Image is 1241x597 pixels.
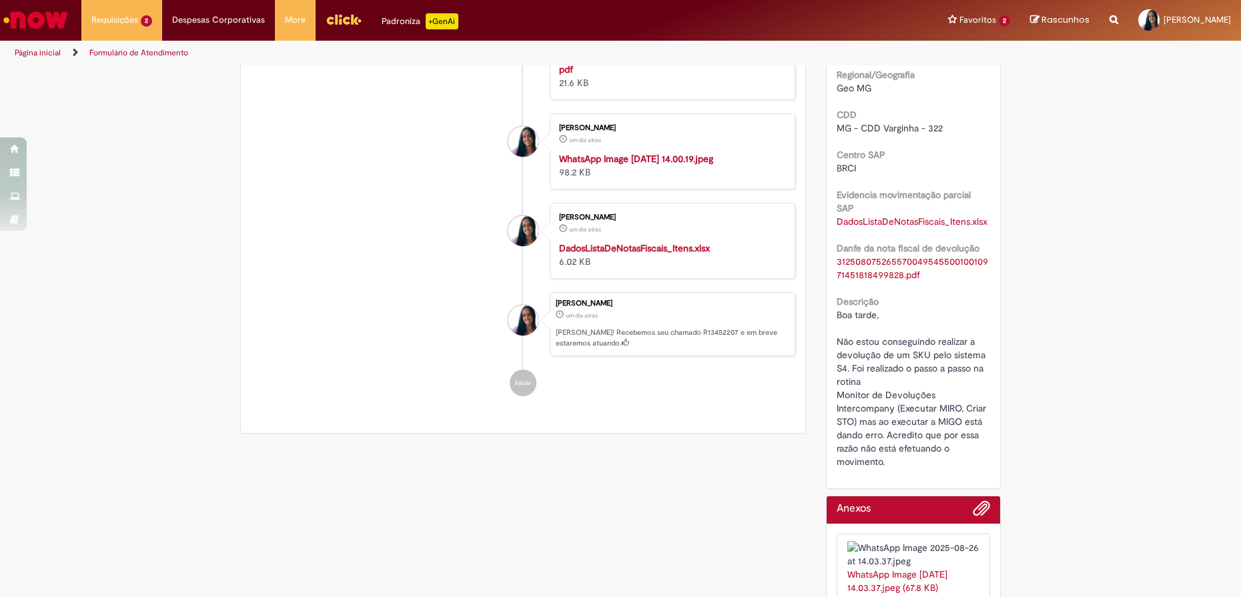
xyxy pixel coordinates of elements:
div: 21.6 KB [559,49,781,89]
span: [PERSON_NAME] [1164,14,1231,25]
a: Rascunhos [1030,14,1090,27]
img: click_logo_yellow_360x200.png [326,9,362,29]
time: 27/08/2025 12:24:59 [566,312,598,320]
div: Padroniza [382,13,458,29]
li: Maria Eduarda Resende Giarola [251,292,795,356]
span: Boa tarde, Não estou conseguindo realizar a devolução de um SKU pelo sistema S4. Foi realizado o ... [837,309,989,468]
button: Adicionar anexos [973,500,990,524]
a: Formulário de Atendimento [89,47,188,58]
a: 31250807526557004954550010010971451818499828.pdf [559,50,780,75]
b: Danfe da nota fiscal de devolução [837,242,979,254]
span: Geo MG [837,82,871,94]
span: um dia atrás [569,136,601,144]
span: um dia atrás [566,312,598,320]
b: Regional/Geografia [837,69,915,81]
p: +GenAi [426,13,458,29]
span: Despesas Corporativas [172,13,265,27]
div: [PERSON_NAME] [559,124,781,132]
b: Evidencia movimentação parcial SAP [837,189,971,214]
div: [PERSON_NAME] [556,300,788,308]
div: Maria Eduarda Resende Giarola [508,126,538,157]
a: Download de 31250807526557004954550010010971451818499828.pdf [837,255,988,281]
b: Centro SAP [837,149,885,161]
img: ServiceNow [1,7,70,33]
ul: Trilhas de página [10,41,817,65]
span: um dia atrás [569,225,601,233]
div: [PERSON_NAME] [559,213,781,221]
span: 2 [999,15,1010,27]
a: DadosListaDeNotasFiscais_Itens.xlsx [559,242,710,254]
time: 27/08/2025 12:19:08 [569,225,601,233]
time: 27/08/2025 12:19:13 [569,136,601,144]
b: CDD [837,109,857,121]
a: WhatsApp Image [DATE] 14.03.37.jpeg (67.8 KB) [847,568,947,594]
img: WhatsApp Image 2025-08-26 at 14.03.37.jpeg [847,541,980,568]
a: Página inicial [15,47,61,58]
div: Maria Eduarda Resende Giarola [508,215,538,246]
span: BRCI [837,162,856,174]
span: Rascunhos [1042,13,1090,26]
div: 98.2 KB [559,152,781,179]
b: Descrição [837,295,879,308]
span: More [285,13,306,27]
h2: Anexos [837,503,871,515]
div: Maria Eduarda Resende Giarola [508,305,538,336]
a: WhatsApp Image [DATE] 14.00.19.jpeg [559,153,713,165]
span: Requisições [91,13,138,27]
span: MG - CDD Varginha - 322 [837,122,943,134]
p: [PERSON_NAME]! Recebemos seu chamado R13452207 e em breve estaremos atuando. [556,328,788,348]
div: 6.02 KB [559,241,781,268]
span: 2 [141,15,152,27]
a: Download de DadosListaDeNotasFiscais_Itens.xlsx [837,215,987,227]
span: Favoritos [959,13,996,27]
